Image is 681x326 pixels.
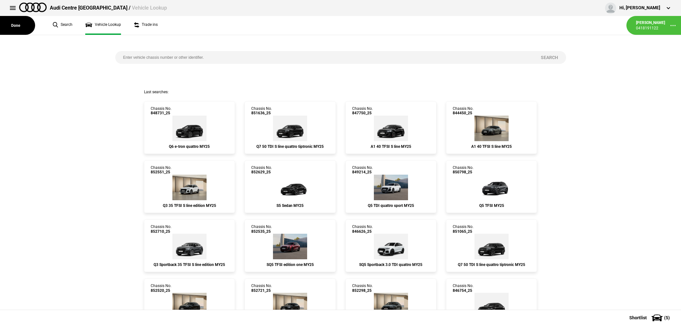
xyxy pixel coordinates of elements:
[251,203,329,208] div: S5 Sedan MY25
[273,116,307,141] img: Audi_4MQCN2_25_EI_0E0E_PAH_WA7_WC7_N0Q_54K_(Nadin:_54K_C95_N0Q_PAH_WA7_WC7)_ext.png
[151,288,171,293] span: 852520_25
[620,310,681,326] button: Shortlist(5)
[50,4,167,11] div: Audi Centre [GEOGRAPHIC_DATA] /
[251,262,329,267] div: SQ5 TFSI edition one MY25
[453,111,473,115] span: 844450_25
[533,51,566,64] button: Search
[352,284,373,293] div: Chassis No.
[251,224,272,234] div: Chassis No.
[251,170,272,174] span: 852629_25
[352,170,373,174] span: 849214_25
[453,106,473,116] div: Chassis No.
[251,288,272,293] span: 852721_25
[636,20,665,26] div: [PERSON_NAME]
[453,262,530,267] div: Q7 50 TDI S line quattro tiptronic MY25
[151,170,171,174] span: 852551_25
[352,165,373,175] div: Chassis No.
[172,293,207,318] img: Audi_4MT0X2_25_EI_0E0E_PAH_WC7_N0Q_6FJ_3S2_WF9_F23_WC7-1_(Nadin:_3S2_6FJ_C96_F23_N0Q_PAH_WC7_WF9)...
[19,3,47,12] img: audi.png
[453,284,473,293] div: Chassis No.
[352,224,373,234] div: Chassis No.
[665,18,681,34] button: ...
[374,175,408,200] img: Audi_GUBAUY_25S_GX_2Y2Y_PAH_WA7_5MB_6FJ_WXC_PWL_F80_H65_(Nadin:_5MB_6FJ_C56_F80_H65_PAH_PWL_S9S_W...
[251,144,329,149] div: Q7 50 TDI S line quattro tiptronic MY25
[352,288,373,293] span: 852298_25
[151,144,228,149] div: Q6 e-tron quattro MY25
[271,175,309,200] img: Audi_FU2S5Y_25S_GX_0E0E_PAH_5MK_WA2_PQ7_8RT_PYH_PWO_3FP_F19_(Nadin:_3FP_5MK_8RT_C95_F19_PAH_PQ7_P...
[115,51,533,64] input: Enter vehicle chassis number or other identifier.
[453,203,530,208] div: Q5 TFSI MY25
[251,106,272,116] div: Chassis No.
[374,293,408,318] img: Audi_8YMRWY_25_TG_6Y6Y_WA9_PEJ_64U_5J2_(Nadin:_5J2_64U_C48_PEJ_S7K_WA9)_ext.png
[453,144,530,149] div: A1 40 TFSI S line MY25
[636,20,665,31] a: [PERSON_NAME]0418191122
[636,26,665,31] div: 0418191122
[85,16,121,35] a: Vehicle Lookup
[352,111,373,115] span: 847750_25
[144,90,169,94] span: Last searches:
[273,234,307,259] img: Audi_GUBS5Y_25LE_GX_S5S5_PAH_6FJ_(Nadin:_6FJ_C56_PAH)_ext.png
[172,116,207,141] img: Audi_GFBA38_25_GX_0E0E_WA7_WA2_PAH_PYH_V39_PQ3_PG6_VW5_(Nadin:_C05_PAH_PG6_PQ3_PYH_V39_VW5_WA2_WA...
[151,224,171,234] div: Chassis No.
[251,111,272,115] span: 851636_25
[151,111,171,115] span: 848731_25
[151,106,171,116] div: Chassis No.
[453,165,473,175] div: Chassis No.
[619,5,660,11] div: Hi, [PERSON_NAME]
[251,284,272,293] div: Chassis No.
[474,293,509,318] img: Audi_FU2AZG_25_FW_0E0E_WA9_PAH_9VS_WA7_PYH_3FP_U43_(Nadin:_3FP_9VS_C84_PAH_PYH_SN8_U43_WA7_WA9)_e...
[374,116,408,141] img: Audi_GBACFG_25_ZV_0E0E_WA2_N4M_(Nadin:_C43_N4M_WA2)_ext.png
[251,229,272,234] span: 852535_25
[151,165,171,175] div: Chassis No.
[151,284,171,293] div: Chassis No.
[151,203,228,208] div: Q3 35 TFSI S line edition MY25
[453,170,473,174] span: 850798_25
[151,262,228,267] div: Q3 Sportback 35 TFSI S line edition MY25
[453,288,473,293] span: 846754_25
[473,175,511,200] img: Audi_GUBAZG_25_FW_6Y6Y_WA9_PAH_WA7_6FJ_PYH_F80_H65_(Nadin:_6FJ_C56_F80_H65_PAH_PYH_WA7_WA9)_ext.png
[251,165,272,175] div: Chassis No.
[453,224,473,234] div: Chassis No.
[352,203,430,208] div: Q5 TDI quattro sport MY25
[172,234,207,259] img: Audi_F3NCCX_25LE_FZ_6Y6Y_3FB_6FJ_V72_WN8_X8C_(Nadin:_3FB_6FJ_C62_V72_WN8)_ext.png
[132,5,167,11] span: Vehicle Lookup
[352,144,430,149] div: A1 40 TFSI S line MY25
[273,293,307,318] img: Audi_F3NC6Y_25_EI_0E0E_PXC_WC7_52Z_2JD_(Nadin:_2JD_52Z_C62_PXC_WC7)_ext.png
[352,229,373,234] span: 846626_25
[374,234,408,259] img: Audi_FYTS5A_25_EI_2Y2Y_WN9_1KK_1LI_59Q_(Nadin:_1KK_1LI_59Q_C52_WN9)_ext.png
[629,315,647,320] span: Shortlist
[53,16,72,35] a: Search
[172,175,207,200] img: Audi_F3BCCX_25LE_FZ_2Y2Y_3FU_6FJ_3S2_V72_WN8_(Nadin:_3FU_3S2_6FJ_C62_V72_WN8)_ext.png
[352,262,430,267] div: SQ5 Sportback 3.0 TDI quattro MY25
[134,16,158,35] a: Trade ins
[474,234,509,259] img: Audi_4MQCN2_25_EI_0E0E_PAH_WA7_WC7_N0Q_54K_(Nadin:_54K_C95_N0Q_PAH_WA7_WC7)_ext.png
[453,229,473,234] span: 851065_25
[151,229,171,234] span: 852710_25
[474,116,509,141] img: Audi_GBACFG_25_ZV_Z70E_4ZD_WA2_6H4_N4M_6FB_(Nadin:_4ZD_6FB_6H4_C43_N4M_WA2)_ext.png
[352,106,373,116] div: Chassis No.
[664,315,670,320] span: ( 5 )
